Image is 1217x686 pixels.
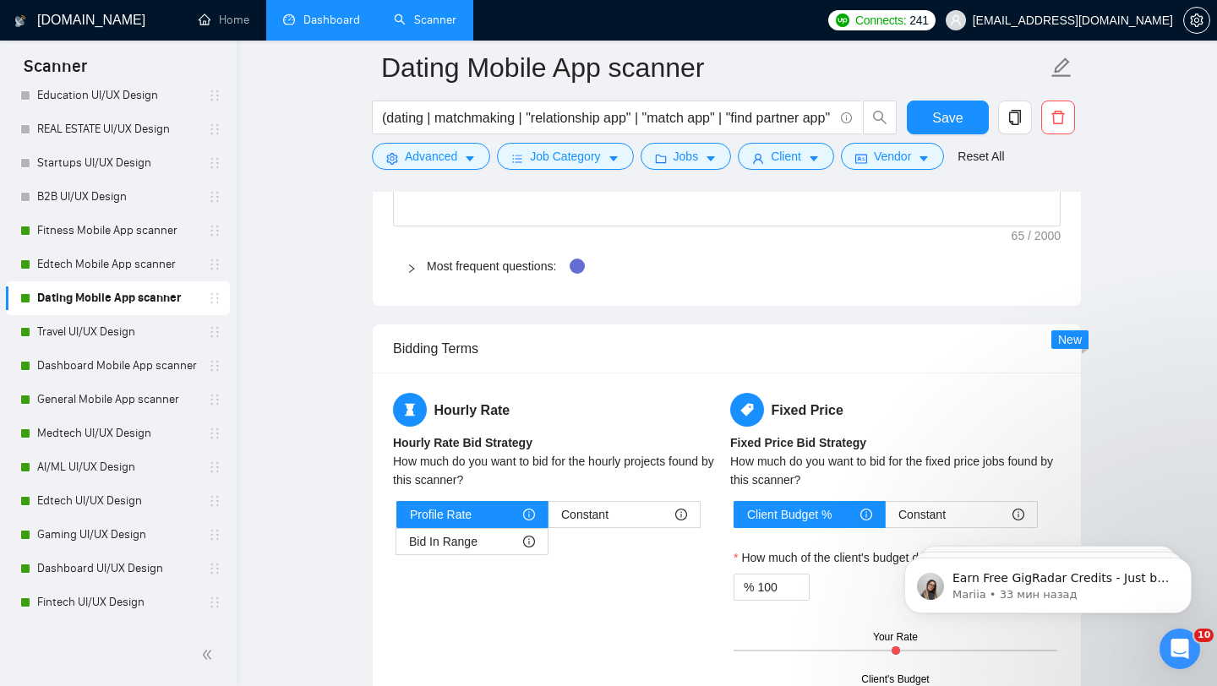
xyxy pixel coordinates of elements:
span: caret-down [464,152,476,165]
a: Medtech UI/UX Design [37,416,198,450]
span: delete [1042,110,1074,125]
span: copy [999,110,1031,125]
div: Bidding Terms [393,324,1061,373]
a: Dashboard Mobile App scanner [37,349,198,383]
span: setting [386,152,398,165]
b: Hourly Rate Bid Strategy [393,436,532,449]
span: holder [208,122,221,136]
span: search [864,110,896,125]
span: info-circle [523,509,535,520]
a: Edtech UI/UX Design [37,484,198,518]
button: Save [907,101,989,134]
span: holder [208,325,221,339]
span: info-circle [675,509,687,520]
input: How much of the client's budget do you want to bid with? [757,574,809,600]
div: How much do you want to bid for the hourly projects found by this scanner? [393,452,723,489]
span: setting [1184,14,1209,27]
span: 241 [909,11,928,30]
a: Dating Mobile App scanner [37,281,198,315]
a: Fitness Mobile App scanner [37,214,198,248]
a: Gaming UI/UX Design [37,518,198,552]
span: holder [208,460,221,474]
iframe: Intercom live chat [1160,629,1200,669]
a: B2B UI/UX Design [37,180,198,214]
a: Edtech Mobile App scanner [37,248,198,281]
a: setting [1183,14,1210,27]
div: Your Rate [873,629,918,645]
div: Most frequent questions: [393,247,1061,286]
span: Profile Rate [410,502,472,527]
button: search [863,101,897,134]
span: bars [511,152,523,165]
span: holder [208,528,221,542]
a: REAL ESTATE UI/UX Design [37,112,198,146]
span: Bid In Range [409,529,478,554]
span: holder [208,494,221,508]
span: right [407,264,417,274]
span: Jobs [674,147,699,166]
span: holder [208,393,221,406]
span: Save [932,107,963,128]
span: edit [1051,57,1072,79]
span: caret-down [705,152,717,165]
a: Reset All [958,147,1004,166]
span: info-circle [860,509,872,520]
span: holder [208,156,221,170]
span: idcard [855,152,867,165]
a: Startups UI/UX Design [37,146,198,180]
div: Tooltip anchor [570,259,585,274]
span: info-circle [841,112,852,123]
button: folderJobscaret-down [641,143,732,170]
span: holder [208,190,221,204]
span: holder [208,427,221,440]
button: settingAdvancedcaret-down [372,143,490,170]
b: Fixed Price Bid Strategy [730,436,866,449]
div: How much do you want to bid for the fixed price jobs found by this scanner? [730,452,1061,489]
img: upwork-logo.png [836,14,849,27]
span: 10 [1194,629,1214,642]
button: copy [998,101,1032,134]
a: AI/ML UI/UX Design [37,450,198,484]
a: REAL ESTATE UI/UX Design [37,619,198,653]
span: New [1058,333,1082,346]
span: Vendor [874,147,911,166]
textarea: Default answer template: [393,162,1061,226]
a: homeHome [199,13,249,27]
a: Education UI/UX Design [37,79,198,112]
a: searchScanner [394,13,456,27]
span: Connects: [855,11,906,30]
span: caret-down [608,152,619,165]
span: Client Budget % [747,502,832,527]
span: caret-down [918,152,930,165]
span: user [752,152,764,165]
img: logo [14,8,26,35]
span: holder [208,258,221,271]
span: Scanner [10,54,101,90]
button: delete [1041,101,1075,134]
span: holder [208,291,221,305]
span: caret-down [808,152,820,165]
span: folder [655,152,667,165]
a: General Mobile App scanner [37,383,198,416]
span: holder [208,224,221,237]
a: dashboardDashboard [283,13,360,27]
label: How much of the client's budget do you want to bid with? [734,548,1040,567]
span: Client [771,147,801,166]
span: info-circle [1012,509,1024,520]
h5: Hourly Rate [393,393,723,427]
span: Constant [898,502,946,527]
span: Advanced [405,147,457,166]
iframe: Intercom notifications сообщение [879,522,1217,640]
span: Constant [561,502,608,527]
input: Scanner name... [381,46,1047,89]
span: holder [208,359,221,373]
span: double-left [201,646,218,663]
span: holder [208,596,221,609]
span: hourglass [393,393,427,427]
a: Fintech UI/UX Design [37,585,198,619]
a: Most frequent questions: [427,259,556,273]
